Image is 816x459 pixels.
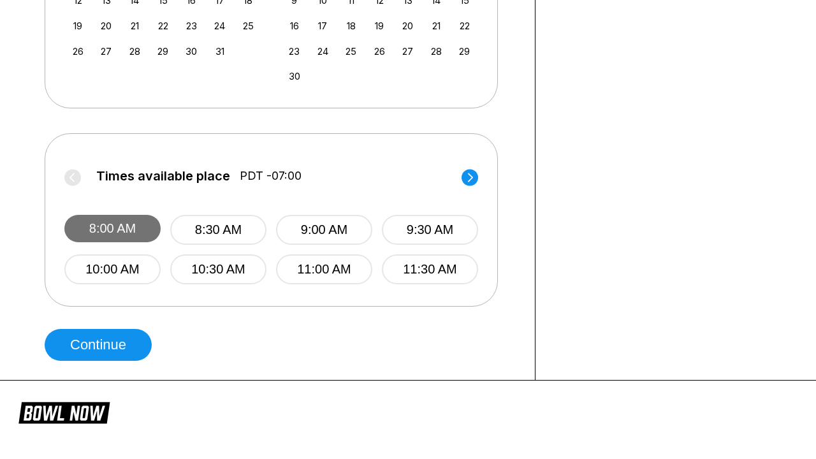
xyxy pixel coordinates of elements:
[314,43,331,60] div: Choose Monday, November 24th, 2025
[211,17,228,34] div: Choose Friday, October 24th, 2025
[170,215,266,245] button: 8:30 AM
[126,17,143,34] div: Choose Tuesday, October 21st, 2025
[64,254,161,284] button: 10:00 AM
[428,17,445,34] div: Choose Friday, November 21st, 2025
[276,254,372,284] button: 11:00 AM
[456,17,473,34] div: Choose Saturday, November 22nd, 2025
[98,43,115,60] div: Choose Monday, October 27th, 2025
[96,169,230,183] span: Times available place
[64,215,161,242] button: 8:00 AM
[170,254,266,284] button: 10:30 AM
[399,43,416,60] div: Choose Thursday, November 27th, 2025
[371,17,388,34] div: Choose Wednesday, November 19th, 2025
[154,43,171,60] div: Choose Wednesday, October 29th, 2025
[183,17,200,34] div: Choose Thursday, October 23rd, 2025
[342,43,360,60] div: Choose Tuesday, November 25th, 2025
[126,43,143,60] div: Choose Tuesday, October 28th, 2025
[69,17,87,34] div: Choose Sunday, October 19th, 2025
[428,43,445,60] div: Choose Friday, November 28th, 2025
[276,215,372,245] button: 9:00 AM
[342,17,360,34] div: Choose Tuesday, November 18th, 2025
[382,254,478,284] button: 11:30 AM
[286,43,303,60] div: Choose Sunday, November 23rd, 2025
[154,17,171,34] div: Choose Wednesday, October 22nd, 2025
[98,17,115,34] div: Choose Monday, October 20th, 2025
[399,17,416,34] div: Choose Thursday, November 20th, 2025
[314,17,331,34] div: Choose Monday, November 17th, 2025
[382,215,478,245] button: 9:30 AM
[183,43,200,60] div: Choose Thursday, October 30th, 2025
[45,329,152,361] button: Continue
[456,43,473,60] div: Choose Saturday, November 29th, 2025
[286,68,303,85] div: Choose Sunday, November 30th, 2025
[211,43,228,60] div: Choose Friday, October 31st, 2025
[240,169,302,183] span: PDT -07:00
[286,17,303,34] div: Choose Sunday, November 16th, 2025
[69,43,87,60] div: Choose Sunday, October 26th, 2025
[240,17,257,34] div: Choose Saturday, October 25th, 2025
[371,43,388,60] div: Choose Wednesday, November 26th, 2025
